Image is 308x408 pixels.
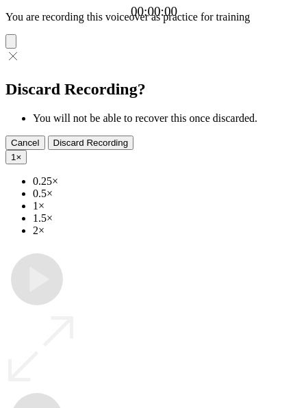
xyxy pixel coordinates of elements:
span: 1 [11,152,16,162]
h2: Discard Recording? [5,80,303,99]
button: Cancel [5,136,45,150]
p: You are recording this voiceover as practice for training [5,11,303,23]
button: Discard Recording [48,136,134,150]
li: 1× [33,200,303,212]
li: 0.5× [33,188,303,200]
li: You will not be able to recover this once discarded. [33,112,303,125]
a: 00:00:00 [131,4,177,19]
li: 0.25× [33,175,303,188]
button: 1× [5,150,27,164]
li: 1.5× [33,212,303,225]
li: 2× [33,225,303,237]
